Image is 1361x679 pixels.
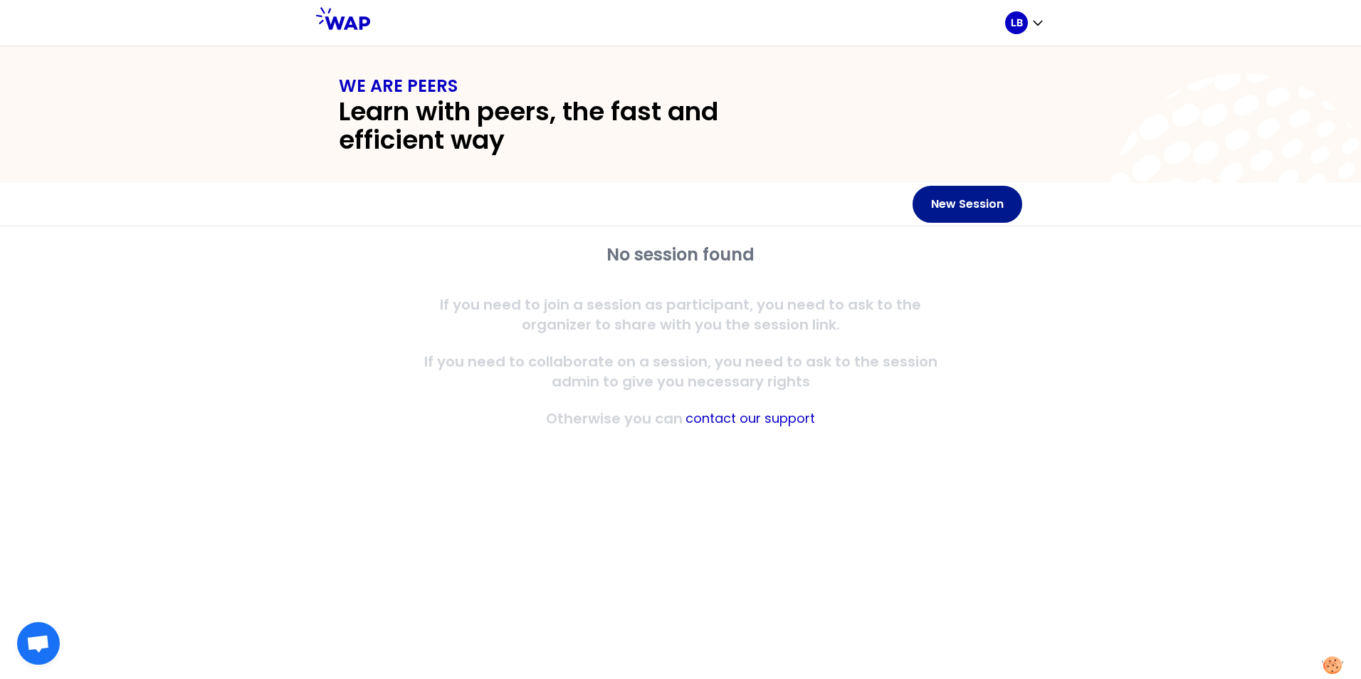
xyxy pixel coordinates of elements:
[17,622,60,665] div: Ouvrir le chat
[339,98,817,154] h2: Learn with peers, the fast and efficient way
[1005,11,1045,34] button: LB
[546,409,683,428] p: Otherwise you can
[685,409,815,428] button: contact our support
[407,352,954,391] p: If you need to collaborate on a session, you need to ask to the session admin to give you necessa...
[407,295,954,335] p: If you need to join a session as participant, you need to ask to the organizer to share with you ...
[1011,16,1023,30] p: LB
[407,243,954,266] h2: No session found
[339,75,1022,98] h1: WE ARE PEERS
[913,186,1022,223] button: New Session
